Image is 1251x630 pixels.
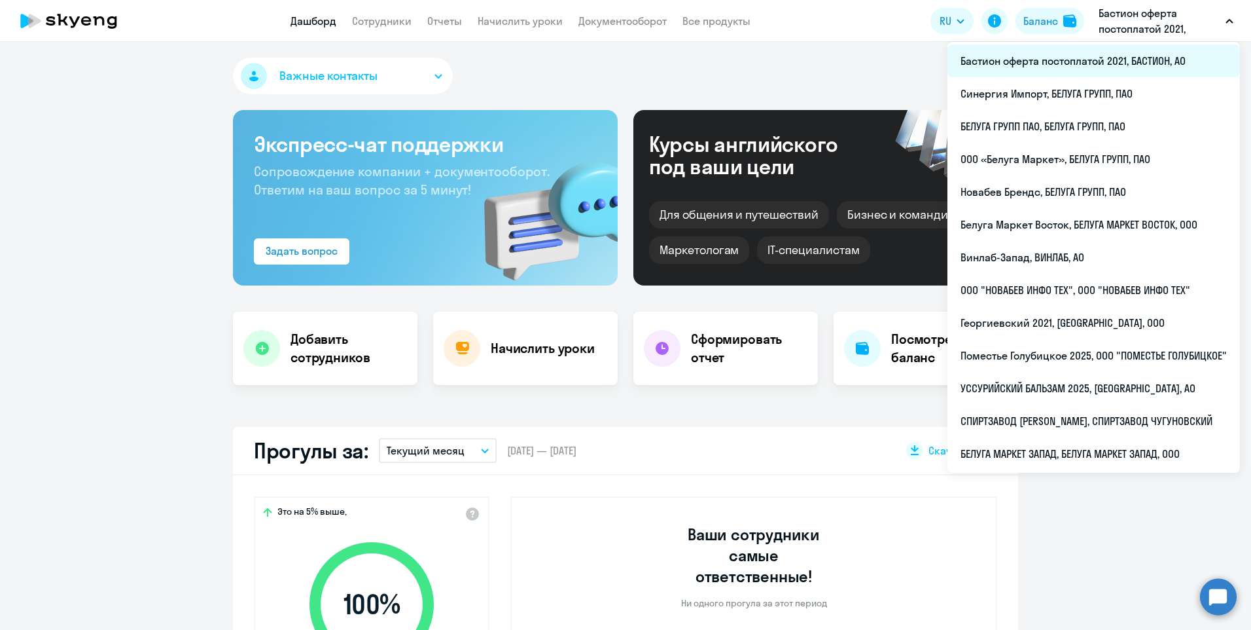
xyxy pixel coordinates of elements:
span: 100 % [296,589,447,620]
button: Балансbalance [1015,8,1084,34]
button: Бастион оферта постоплатой 2021, БАСТИОН, АО [1092,5,1240,37]
span: Важные контакты [279,67,378,84]
h2: Прогулы за: [254,437,368,464]
div: Маркетологам [649,236,749,264]
a: Все продукты [682,14,750,28]
div: Бизнес и командировки [837,201,993,229]
a: Начислить уроки [478,14,563,28]
a: Дашборд [291,14,336,28]
h4: Добавить сотрудников [291,330,407,367]
div: Курсы английского под ваши цели [649,133,873,177]
h3: Ваши сотрудники самые ответственные! [670,524,838,587]
p: Текущий месяц [387,443,465,458]
button: Текущий месяц [379,438,497,463]
div: IT-специалистам [757,236,870,264]
ul: RU [947,42,1240,473]
a: Отчеты [427,14,462,28]
div: Задать вопрос [266,243,338,259]
span: Сопровождение компании + документооборот. Ответим на ваш вопрос за 5 минут! [254,163,550,198]
img: balance [1063,14,1076,28]
p: Бастион оферта постоплатой 2021, БАСТИОН, АО [1099,5,1220,37]
div: Для общения и путешествий [649,201,829,229]
h4: Посмотреть баланс [891,330,1008,367]
p: Ни одного прогула за этот период [681,597,827,609]
h4: Сформировать отчет [691,330,807,367]
img: bg-img [465,138,618,286]
button: RU [930,8,974,34]
span: Это на 5% выше, [277,506,347,521]
span: RU [940,13,951,29]
div: Баланс [1023,13,1058,29]
h4: Начислить уроки [491,339,595,358]
button: Важные контакты [233,58,453,94]
button: Задать вопрос [254,238,349,265]
a: Сотрудники [352,14,412,28]
a: Документооборот [578,14,667,28]
h3: Экспресс-чат поддержки [254,131,597,157]
span: [DATE] — [DATE] [507,443,576,458]
span: Скачать отчет [928,443,997,458]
